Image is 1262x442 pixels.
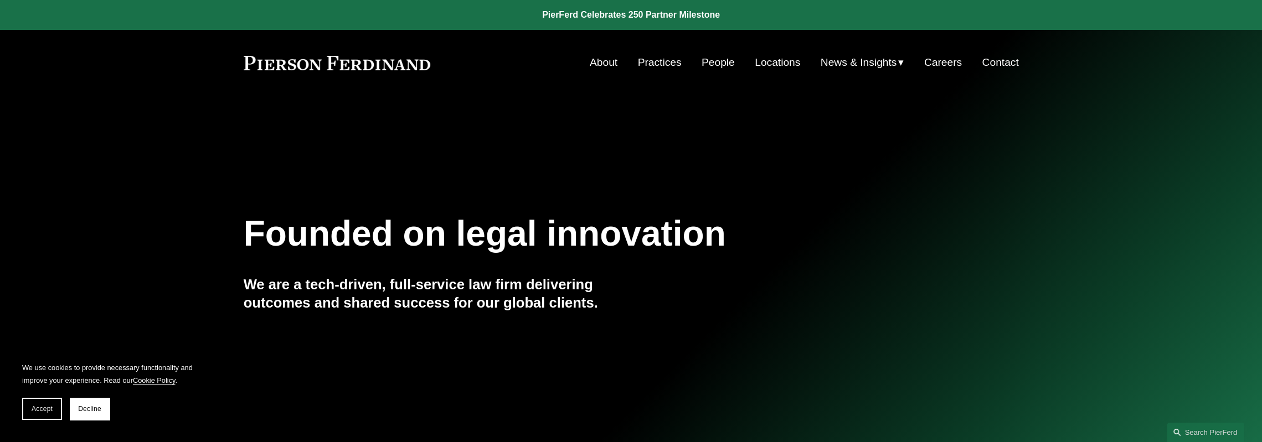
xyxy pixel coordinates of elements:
[244,275,631,311] h4: We are a tech-driven, full-service law firm delivering outcomes and shared success for our global...
[32,405,53,413] span: Accept
[78,405,101,413] span: Decline
[590,52,617,73] a: About
[924,52,962,73] a: Careers
[22,361,199,387] p: We use cookies to provide necessary functionality and improve your experience. Read our .
[755,52,800,73] a: Locations
[11,350,210,431] section: Cookie banner
[1167,423,1244,442] a: Search this site
[982,52,1018,73] a: Contact
[637,52,681,73] a: Practices
[821,53,897,72] span: News & Insights
[133,376,176,384] a: Cookie Policy
[22,398,62,420] button: Accept
[821,52,904,73] a: folder dropdown
[70,398,110,420] button: Decline
[702,52,735,73] a: People
[244,214,890,254] h1: Founded on legal innovation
